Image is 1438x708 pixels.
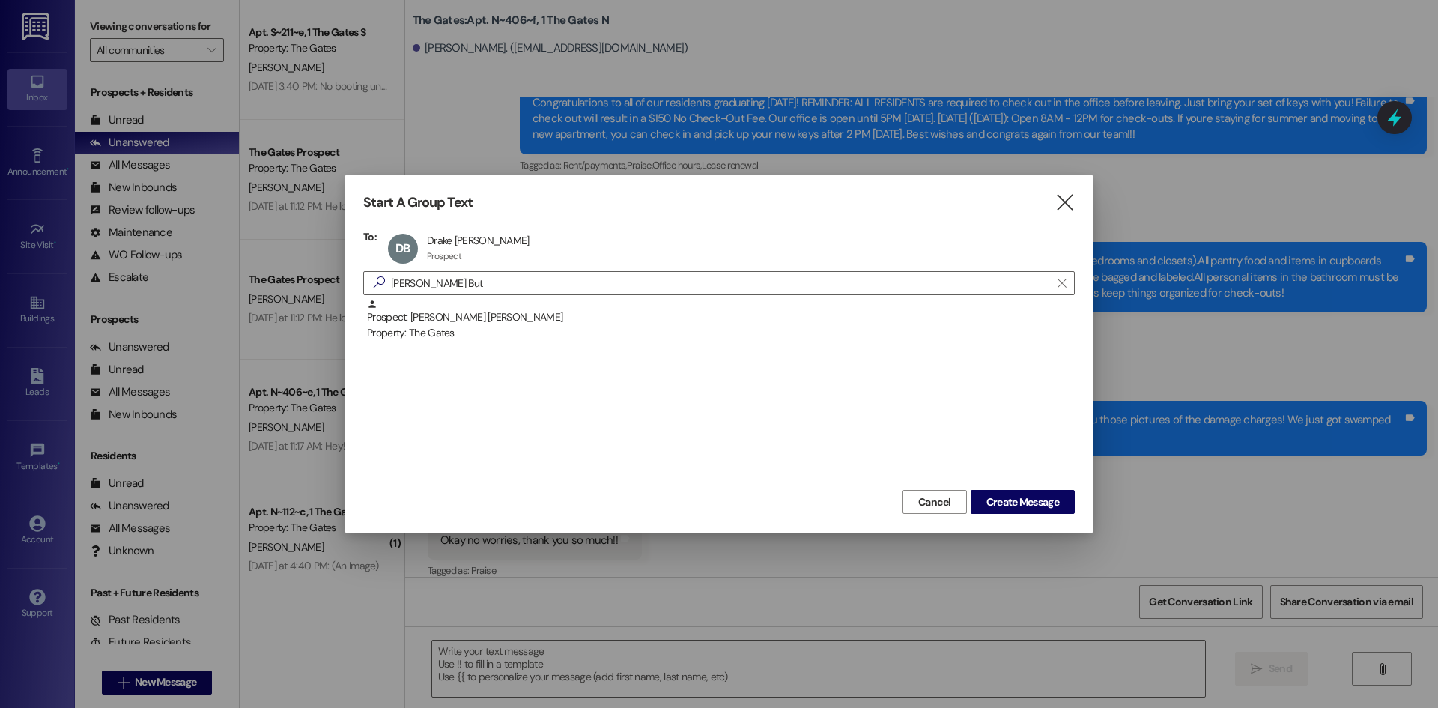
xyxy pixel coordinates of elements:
span: DB [395,240,410,256]
h3: Start A Group Text [363,194,473,211]
button: Cancel [902,490,967,514]
button: Clear text [1050,272,1074,294]
span: Create Message [986,494,1059,510]
i:  [1055,195,1075,211]
i:  [1058,277,1066,289]
span: Cancel [918,494,951,510]
i:  [367,275,391,291]
div: Drake [PERSON_NAME] [427,234,530,247]
input: Search for any contact or apartment [391,273,1050,294]
div: Prospect: [PERSON_NAME] [PERSON_NAME]Property: The Gates [363,299,1075,336]
div: Prospect [427,250,461,262]
button: Create Message [971,490,1075,514]
div: Prospect: [PERSON_NAME] [PERSON_NAME] [367,299,1075,342]
div: Property: The Gates [367,325,1075,341]
h3: To: [363,230,377,243]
